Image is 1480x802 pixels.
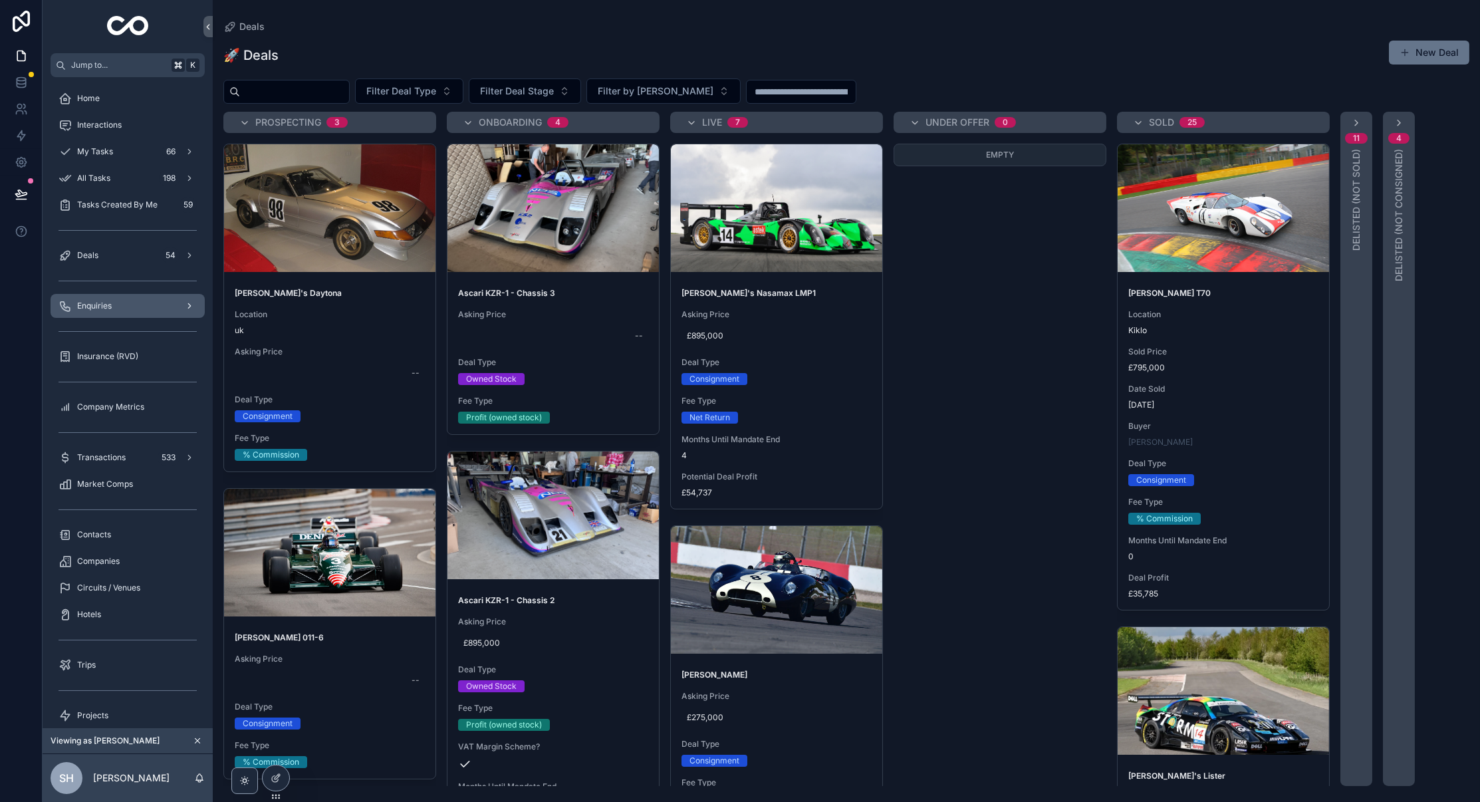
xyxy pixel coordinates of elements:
span: Projects [77,710,108,721]
div: Consignment [243,410,293,422]
span: Tasks Created By Me [77,200,158,210]
span: Contacts [77,529,111,540]
div: % Commission [243,756,299,768]
span: Fee Type [681,777,872,788]
span: Location [1128,309,1318,320]
span: Enquiries [77,301,112,311]
span: Deal Type [681,357,872,368]
a: Contacts [51,523,205,547]
a: Projects [51,704,205,728]
button: Select Button [469,78,581,104]
span: Delisted (not consigned) [1392,149,1406,281]
span: K [187,60,198,70]
div: Screenshot-2025-04-04-at-15.21.33.png [671,144,882,272]
button: Jump to...K [51,53,205,77]
span: Kiklo [1128,325,1318,336]
span: Deal Type [1128,458,1318,469]
span: Months Until Mandate End [458,781,648,792]
strong: [PERSON_NAME]'s Nasamax LMP1 [681,288,816,298]
span: Delisted (not sold) [1350,149,1363,251]
div: scrollable content [43,77,213,728]
a: New Deal [1389,41,1469,65]
div: Net Return [689,412,730,424]
div: 0 [1003,117,1008,128]
span: Fee Type [1128,497,1318,507]
a: [PERSON_NAME]'s DaytonaLocationukAsking Price--Deal TypeConsignmentFee Type% Commission [223,144,436,472]
span: Companies [77,556,120,567]
span: SOLD [1149,116,1174,129]
div: 4yv6qfjohuz70zgqhgismw6ru8f0.webp [1118,627,1329,755]
span: Interactions [77,120,122,130]
a: Ascari KZR-1 - Chassis 3Asking Price--Deal TypeOwned StockFee TypeProfit (owned stock) [447,144,660,435]
div: IMG_1331.JPG [447,144,659,272]
div: 66 [162,144,180,160]
strong: Ascari KZR-1 - Chassis 3 [458,288,555,298]
span: Jump to... [71,60,166,70]
button: Select Button [586,78,741,104]
a: Deals [223,20,265,33]
a: Tasks Created By Me59 [51,193,205,217]
div: 59 [180,197,197,213]
p: [PERSON_NAME] [93,771,170,785]
a: Interactions [51,113,205,137]
span: Fee Type [458,396,648,406]
span: 4 [681,450,872,461]
span: Fee Type [235,740,425,751]
span: Deal Type [235,394,425,405]
div: Consignment [689,373,739,385]
div: IMG_1252.JPG [447,452,659,579]
span: Circuits / Venues [77,583,140,593]
button: Select Button [355,78,463,104]
span: Insurance (RVD) [77,351,138,362]
a: Company Metrics [51,395,205,419]
span: Months Until Mandate End [681,434,872,445]
span: SH [59,770,74,786]
span: £54,737 [681,487,872,498]
div: 198 [159,170,180,186]
span: All Tasks [77,173,110,184]
span: Under Offer [925,116,989,129]
span: Market Comps [77,479,133,489]
div: -- [412,675,420,686]
strong: [PERSON_NAME] 011-6 [235,632,324,642]
a: Home [51,86,205,110]
div: Tyrrell-011-164734.jpg [224,489,435,616]
a: My Tasks66 [51,140,205,164]
span: Filter by [PERSON_NAME] [598,84,713,98]
a: Enquiries [51,294,205,318]
a: Transactions533 [51,446,205,469]
div: 11 [1353,133,1360,144]
div: -- [635,331,643,341]
a: [PERSON_NAME]'s Nasamax LMP1Asking Price£895,000Deal TypeConsignmentFee TypeNet ReturnMonths Unti... [670,144,883,509]
span: Fee Type [681,396,872,406]
a: Circuits / Venues [51,576,205,600]
span: Deal Type [235,702,425,712]
span: Months Until Mandate End [1128,535,1318,546]
span: Deal Profit [1128,573,1318,583]
span: Deals [77,250,98,261]
a: Trips [51,653,205,677]
span: [PERSON_NAME] [1128,437,1193,448]
span: Hotels [77,609,101,620]
span: Fee Type [235,433,425,444]
span: Sold Price [1128,346,1318,357]
span: Empty [986,150,1014,160]
span: Deal Type [458,357,648,368]
span: Home [77,93,100,104]
span: Onboarding [479,116,542,129]
span: Live [702,116,722,129]
div: Profit (owned stock) [466,719,542,731]
span: Asking Price [235,346,425,357]
a: [PERSON_NAME] T70LocationKikloSold Price£795,000Date Sold[DATE]Buyer[PERSON_NAME]Deal TypeConsign... [1117,144,1330,610]
a: Companies [51,549,205,573]
a: [PERSON_NAME] 011-6Asking Price--Deal TypeConsignmentFee Type% Commission [223,488,436,779]
div: Screenshot-2025-01-03-at-12.34.16.png [671,526,882,654]
span: Deals [239,20,265,33]
a: Market Comps [51,472,205,496]
div: 7 [735,117,740,128]
span: Deal Type [458,664,648,675]
span: Filter Deal Type [366,84,436,98]
div: 533 [158,450,180,466]
span: £275,000 [687,712,866,723]
span: My Tasks [77,146,113,157]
